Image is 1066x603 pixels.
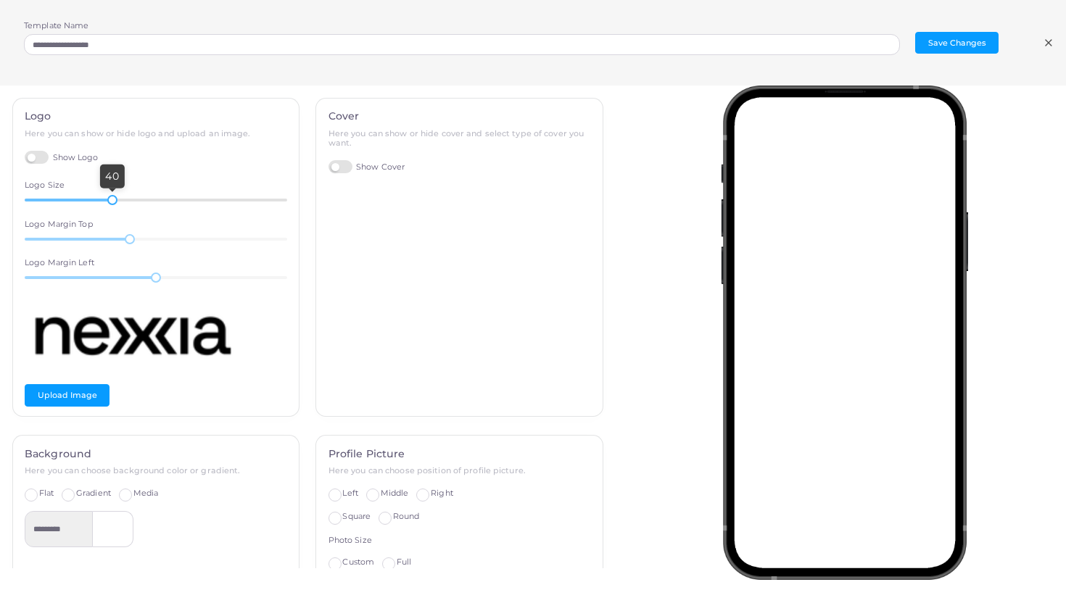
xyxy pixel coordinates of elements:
span: 40 [105,170,118,183]
span: Custom [342,557,374,567]
label: Show Cover [329,160,405,174]
h4: Profile Picture [329,448,591,460]
span: Middle [381,488,409,498]
img: Logo [25,296,242,369]
span: Right [431,488,453,498]
h4: Cover [329,110,591,122]
h6: Here you can choose position of profile picture. [329,466,591,475]
button: Upload Image [25,384,110,406]
h4: Background [25,448,287,460]
h6: Here you can show or hide cover and select type of cover you want. [329,129,591,148]
span: Media [133,488,159,498]
span: Full [397,557,411,567]
label: Photo Size [329,535,372,546]
label: Template Name [24,20,88,32]
h6: Here you can choose background color or gradient. [25,466,287,475]
label: Logo Size [25,180,65,191]
button: Save Changes [915,32,999,54]
span: Flat [39,488,54,498]
label: Logo Margin Top [25,219,93,230]
span: Gradient [76,488,111,498]
label: Logo Margin Left [25,257,94,269]
span: Square [342,511,371,521]
label: Show Logo [25,151,99,165]
h4: Logo [25,110,287,122]
h6: Here you can show or hide logo and upload an image. [25,129,287,138]
span: Round [393,511,420,521]
span: Left [342,488,358,498]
